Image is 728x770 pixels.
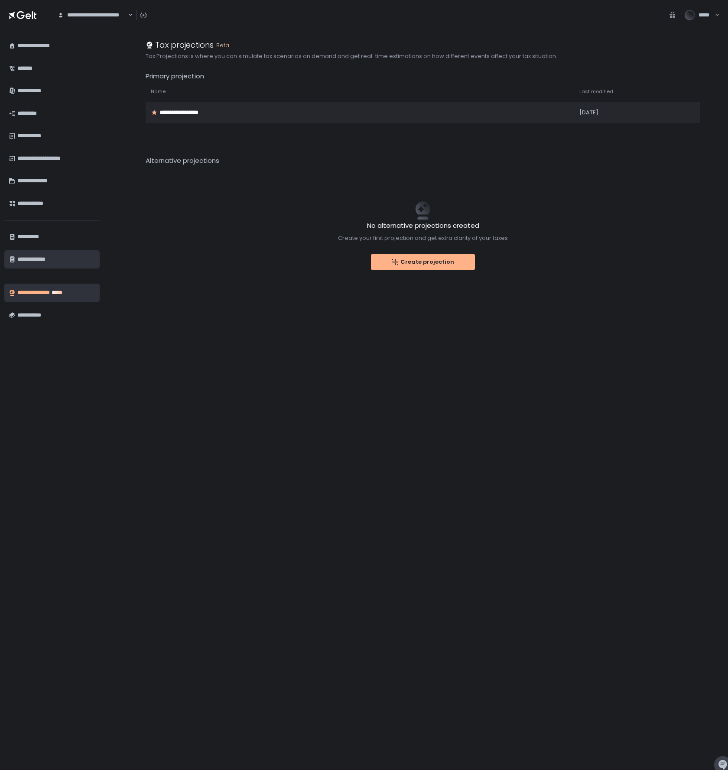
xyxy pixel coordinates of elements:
[146,156,219,166] span: Alternative projections
[338,234,508,242] div: Create your first projection and get extra clarity of your taxes
[146,71,204,81] span: Primary projection
[214,41,229,50] span: .Beta
[338,221,508,231] h2: No alternative projections created
[371,254,475,270] button: Create projection
[579,109,643,116] div: [DATE]
[579,88,613,95] span: Last modified
[392,258,454,266] div: Create projection
[146,52,557,60] h2: Tax Projections is where you can simulate tax scenarios on demand and get real-time estimations o...
[151,88,166,95] span: Name
[146,39,214,51] div: Tax projections
[52,6,133,24] div: Search for option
